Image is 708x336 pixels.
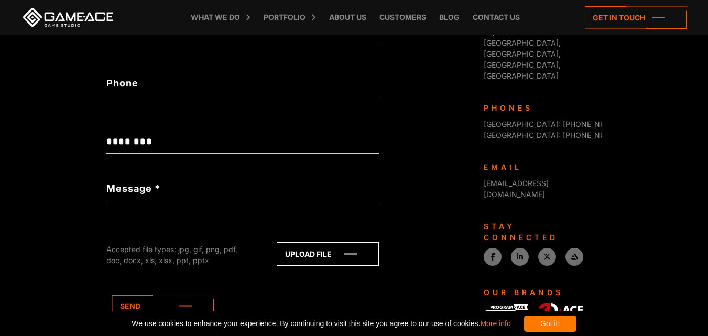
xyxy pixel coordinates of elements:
div: Got it! [524,316,576,332]
a: [EMAIL_ADDRESS][DOMAIN_NAME] [484,179,549,199]
a: Get in touch [585,6,687,29]
img: Program-Ace [484,304,528,316]
a: Send [112,295,214,317]
a: More info [480,319,510,328]
label: Phone [106,76,379,90]
div: Accepted file types: jpg, gif, png, pdf, doc, docx, xls, xlsx, ppt, pptx [106,244,253,266]
span: [GEOGRAPHIC_DATA], [GEOGRAPHIC_DATA], [GEOGRAPHIC_DATA], [GEOGRAPHIC_DATA] [484,27,561,80]
label: Message * [106,181,160,196]
div: Stay connected [484,221,594,243]
div: Phones [484,102,594,113]
div: Our Brands [484,287,594,298]
span: We use cookies to enhance your experience. By continuing to visit this site you agree to our use ... [132,316,510,332]
strong: Representatives: [484,27,544,36]
span: [GEOGRAPHIC_DATA]: [PHONE_NUMBER] [484,120,628,128]
img: 3D-Ace [539,303,583,318]
div: Email [484,161,594,172]
span: [GEOGRAPHIC_DATA]: [PHONE_NUMBER] [484,131,628,139]
a: Upload file [277,242,379,266]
